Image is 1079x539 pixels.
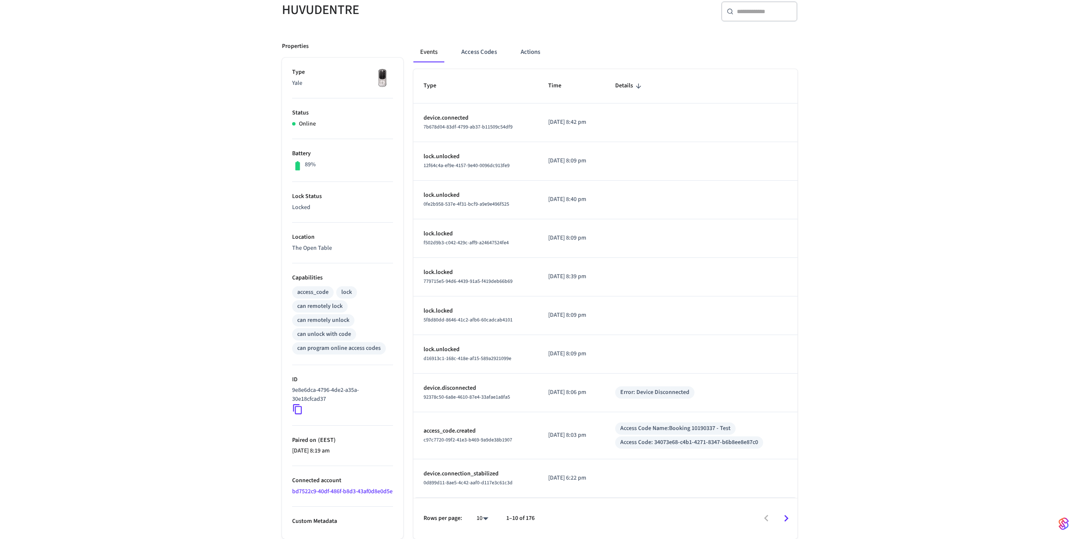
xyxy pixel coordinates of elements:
div: can remotely lock [297,302,343,311]
span: 92378c50-6a8e-4610-87e4-33afae1a8fa5 [424,394,510,401]
div: can remotely unlock [297,316,349,325]
p: Capabilities [292,274,393,282]
button: Access Codes [454,42,504,62]
img: SeamLogoGradient.69752ec5.svg [1059,517,1069,531]
span: f502d9b3-c042-429c-aff9-a24647524fe4 [424,239,509,246]
span: Type [424,79,447,92]
p: Lock Status [292,192,393,201]
button: Actions [514,42,547,62]
span: Time [548,79,572,92]
p: Rows per page: [424,514,462,523]
p: Location [292,233,393,242]
div: 10 [472,512,493,525]
div: ant example [413,42,797,62]
div: Access Code: 34073e68-c4b1-4271-8347-b6b8ee8e87c0 [620,438,758,447]
h5: HUVUDENTRE [282,1,535,19]
p: [DATE] 8:42 pm [548,118,595,127]
span: 779715e5-94d6-4439-91a5-f419deb66b69 [424,278,513,285]
p: Custom Metadata [292,517,393,526]
p: lock.locked [424,268,528,277]
p: device.disconnected [424,384,528,393]
p: [DATE] 8:06 pm [548,388,595,397]
p: 9e8e6dca-4796-4de2-a35a-30e18cfcad37 [292,386,390,404]
p: lock.unlocked [424,345,528,354]
span: 0fe2b958-537e-4f31-bcf9-a9e9e496f525 [424,201,509,208]
span: 5f8d80dd-8646-41c2-afb6-60cadcab4101 [424,316,513,324]
p: device.connected [424,114,528,123]
p: lock.locked [424,229,528,238]
p: access_code.created [424,427,528,436]
p: [DATE] 8:09 pm [548,311,595,320]
span: c97c7720-09f2-41e3-b469-9a9de38b1907 [424,436,512,444]
p: Battery [292,149,393,158]
p: [DATE] 8:09 pm [548,234,595,243]
p: Yale [292,79,393,88]
div: Access Code Name: Booking 10190337 - Test [620,424,730,433]
span: ( EEST ) [316,436,336,444]
p: ID [292,375,393,384]
div: access_code [297,288,329,297]
p: Status [292,109,393,117]
div: can unlock with code [297,330,351,339]
p: lock.unlocked [424,191,528,200]
p: Paired on [292,436,393,445]
p: lock.unlocked [424,152,528,161]
p: [DATE] 8:19 am [292,447,393,455]
span: d16913c1-168c-418e-af15-589a2921099e [424,355,511,362]
p: Properties [282,42,309,51]
div: Error: Device Disconnected [620,388,689,397]
p: Locked [292,203,393,212]
p: The Open Table [292,244,393,253]
button: Go to next page [776,508,796,528]
p: [DATE] 8:39 pm [548,272,595,281]
span: Details [615,79,644,92]
p: [DATE] 8:09 pm [548,349,595,358]
p: [DATE] 6:22 pm [548,474,595,483]
p: [DATE] 8:09 pm [548,156,595,165]
p: [DATE] 8:03 pm [548,431,595,440]
p: Type [292,68,393,77]
span: 7b678d04-83df-4799-ab37-b11509c54df9 [424,123,513,131]
p: lock.locked [424,307,528,316]
button: Events [413,42,444,62]
p: Online [299,120,316,128]
p: 1–10 of 176 [506,514,535,523]
p: 89% [305,160,316,169]
a: bd7522c9-40df-486f-b8d3-43af0d8e0d5e [292,487,393,496]
p: Connected account [292,476,393,485]
div: lock [341,288,352,297]
span: 12f64c4a-ef9e-4157-9e40-0096dc913fe9 [424,162,510,169]
img: Yale Assure Touchscreen Wifi Smart Lock, Satin Nickel, Front [372,68,393,89]
table: sticky table [413,69,797,497]
div: can program online access codes [297,344,381,353]
p: device.connection_stabilized [424,469,528,478]
p: [DATE] 8:40 pm [548,195,595,204]
span: 0d899d11-8ae5-4c42-aaf0-d117e3c61c3d [424,479,513,486]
